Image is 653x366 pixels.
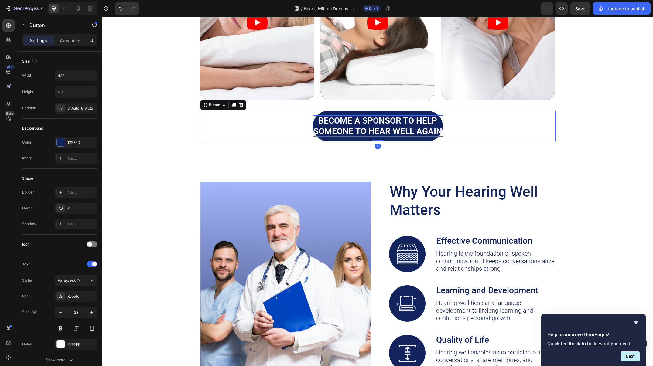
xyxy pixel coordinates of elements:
button: Upgrade to publish [593,2,651,15]
p: BECOME a SPONSOR To help SOMEONE TO HEAR Well AGAIN [210,98,340,120]
div: Border [22,190,34,195]
div: Help us improve GemPages! [547,319,640,361]
h2: Help us improve GemPages! [547,331,640,338]
a: BECOME a SPONSOR To help SOMEONE TO HEAR Well AGAIN [210,94,340,124]
div: Height [22,89,33,95]
p: Hearing well ties early language development to lifelong learning and continuous personal growth. [334,282,453,305]
div: 450 [6,65,15,69]
div: Color [22,140,32,145]
div: Roboto [67,294,96,299]
button: Hide survey [632,319,640,326]
span: / [301,5,303,12]
div: Corner [22,205,34,211]
button: Show more [22,354,97,365]
p: Advanced [60,37,80,44]
span: Save [575,6,585,11]
img: gempages_481874396202402974-50c800fd-4567-4c8a-a6d8-8e6caf82fbe1.png [287,268,323,305]
div: Width [22,73,32,78]
input: Auto [55,70,97,81]
div: 8, Auto, 8, Auto [67,106,96,111]
span: Paragraph 1* [58,278,81,283]
p: Button [29,22,81,29]
p: Hearing is the foundation of spoken communication. It keeps conversations alive and relationships... [334,233,453,256]
div: Size [22,57,38,66]
input: Auto [55,86,97,97]
img: gempages_481874396202402974-d8cb6bba-f518-4670-952a-b1d319e2dfa4.png [287,219,323,255]
div: Add... [67,222,96,227]
button: Save [570,2,590,15]
div: Show more [46,357,74,363]
div: 12235D [67,140,96,145]
div: Color [22,341,32,347]
span: Hear a Million Dreams [304,5,348,12]
iframe: Design area [102,17,653,366]
div: FFFFFF [67,342,96,347]
div: Text [22,261,30,267]
div: Image [22,155,33,161]
div: Shadow [22,221,36,227]
div: Background [22,126,43,131]
div: Beta [5,111,15,116]
button: Paragraph 1* [55,275,97,286]
div: Add... [67,190,96,195]
span: Draft [369,6,378,11]
div: Pill [67,206,96,211]
p: Learning and Development [334,268,453,279]
img: gempages_481874396202402974-aa1fb65a-19ba-4c2e-9a82-c71b3f2740bc.png [98,165,268,352]
div: Undo/Redo [115,2,139,15]
div: Shape [22,176,33,181]
div: Size [22,308,38,316]
button: Next question [621,351,640,361]
img: gempages_481874396202402974-b835c3f2-4934-4be4-99da-70c41a09a7ab.png [287,318,323,354]
div: 0 [272,127,279,132]
p: Settings [30,37,47,44]
div: Styles [22,278,33,283]
p: 7 [40,5,43,12]
p: Effective Communication [334,219,453,229]
p: Quality of Life [334,317,453,328]
div: Font [22,293,30,299]
div: Padding [22,105,36,111]
div: Button [105,85,119,91]
h2: Why Your Hearing Well Matters [287,165,442,203]
div: Upgrade to publish [598,5,645,12]
div: Icon [22,242,29,247]
button: 7 [2,2,45,15]
div: Add... [67,156,96,161]
p: Hearing well enables us to participate in conversations, share memories, and experience true belo... [334,332,453,354]
p: Quick feedback to build what you need. [547,341,640,347]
